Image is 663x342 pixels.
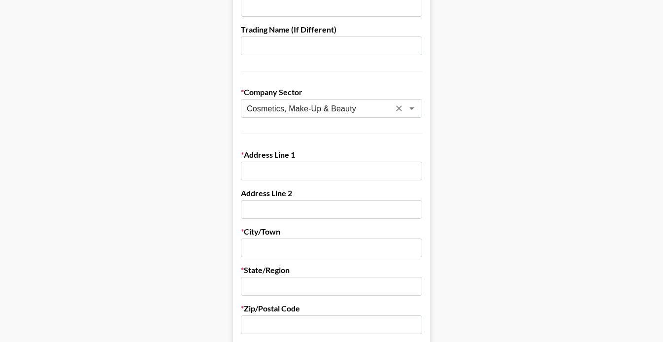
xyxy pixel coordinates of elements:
label: Address Line 1 [241,150,422,160]
label: Company Sector [241,87,422,97]
label: City/Town [241,227,422,237]
label: State/Region [241,265,422,275]
button: Open [405,102,419,115]
label: Address Line 2 [241,188,422,198]
button: Clear [392,102,406,115]
label: Zip/Postal Code [241,304,422,313]
label: Trading Name (If Different) [241,25,422,34]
